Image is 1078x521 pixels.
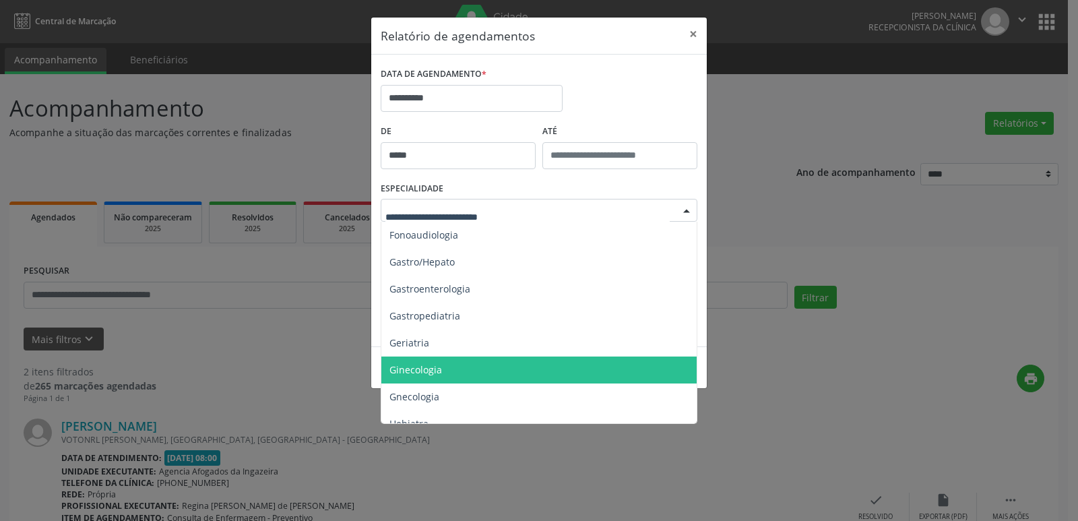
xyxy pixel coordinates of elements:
[389,309,460,322] span: Gastropediatria
[389,417,429,430] span: Hebiatra
[381,27,535,44] h5: Relatório de agendamentos
[389,336,429,349] span: Geriatria
[389,282,470,295] span: Gastroenterologia
[542,121,697,142] label: ATÉ
[389,390,439,403] span: Gnecologia
[381,179,443,200] label: ESPECIALIDADE
[680,18,707,51] button: Close
[389,255,455,268] span: Gastro/Hepato
[381,121,536,142] label: De
[381,64,486,85] label: DATA DE AGENDAMENTO
[389,228,458,241] span: Fonoaudiologia
[389,363,442,376] span: Ginecologia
